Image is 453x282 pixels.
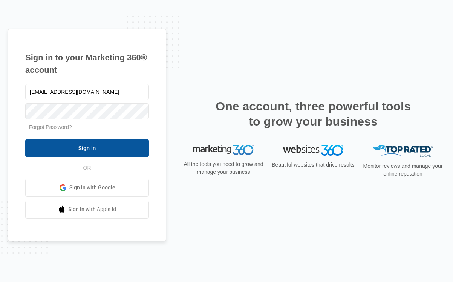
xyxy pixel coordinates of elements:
[25,179,149,197] a: Sign in with Google
[213,99,413,129] h2: One account, three powerful tools to grow your business
[78,164,96,172] span: OR
[29,124,72,130] a: Forgot Password?
[373,145,433,157] img: Top Rated Local
[25,201,149,219] a: Sign in with Apple Id
[68,205,116,213] span: Sign in with Apple Id
[283,145,343,156] img: Websites 360
[25,84,149,100] input: Email
[181,160,266,176] p: All the tools you need to grow and manage your business
[25,139,149,157] input: Sign In
[271,161,355,169] p: Beautiful websites that drive results
[69,184,115,192] span: Sign in with Google
[193,145,254,155] img: Marketing 360
[361,162,445,178] p: Monitor reviews and manage your online reputation
[25,51,149,76] h1: Sign in to your Marketing 360® account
